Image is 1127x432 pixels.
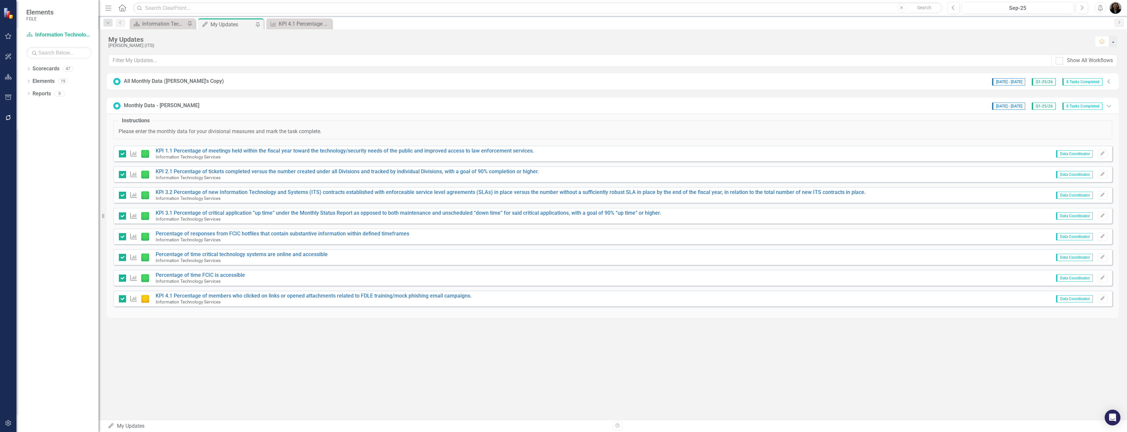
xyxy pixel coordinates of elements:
a: Percentage of time FCIC is accessible [156,272,245,278]
span: 8 Tasks Completed [1062,78,1102,85]
div: Sep-25 [964,4,1072,12]
span: Data Coordinator [1056,150,1093,157]
div: 9 [54,91,65,96]
span: Search [917,5,931,10]
div: 19 [58,79,68,84]
small: Information Technology Services [156,278,221,284]
button: Sep-25 [961,2,1074,14]
small: Information Technology Services [156,196,221,201]
span: Data Coordinator [1056,171,1093,178]
a: KPI 3.2 Percentage of new Information Technology and Systems (ITS) contracts established with enf... [156,189,866,195]
span: Elements [26,8,54,16]
a: KPI 4.1 Percentage of members who clicked on links or opened attachments related to FDLE training... [156,293,472,299]
a: Information Technology Services Landing Page [131,20,186,28]
a: KPI 3.1 Percentage of critical application “up time” under the Monthly Status Report as opposed t... [156,210,661,216]
img: Proceeding as Planned [141,253,149,261]
div: [PERSON_NAME] (ITS) [108,43,1088,48]
p: Please enter the monthly data for your divisional measures and mark the task complete. [119,128,1107,135]
img: Proceeding as Planned [141,171,149,179]
img: ClearPoint Strategy [3,7,15,19]
span: Q1-25/26 [1032,78,1056,85]
span: [DATE] - [DATE] [992,78,1025,85]
legend: Instructions [119,117,153,125]
a: KPI 2.1 Percentage of tickets completed versus the number created under all Divisions and tracked... [156,168,539,175]
small: Information Technology Services [156,216,221,222]
span: Data Coordinator [1056,192,1093,199]
input: Search Below... [26,47,92,59]
a: Percentage of time critical technology systems are online and accessible [156,251,328,257]
small: Information Technology Services [156,175,221,180]
a: Percentage of responses from FCIC hotfiles that contain substantive information within defined ti... [156,230,409,237]
input: Search ClearPoint... [133,2,942,14]
span: Data Coordinator [1056,275,1093,282]
div: 47 [63,66,73,72]
div: My Updates [108,36,1088,43]
a: KPI 1.1 Percentage of meetings held within the fiscal year toward the technology/security needs o... [156,148,534,154]
span: Data Coordinator [1056,233,1093,240]
a: Reports [33,90,51,98]
span: Data Coordinator [1056,295,1093,302]
span: Q1-25/26 [1032,103,1056,110]
button: Search [908,3,941,12]
div: KPI 4.1 Percentage of members who clicked on links or opened attachments related to FDLE training... [279,20,330,28]
div: My Updates [210,20,254,29]
div: Monthly Data - [PERSON_NAME] [124,102,199,109]
img: Proceeding as Planned [141,212,149,220]
div: All Monthly Data ([PERSON_NAME]'s Copy) [124,78,224,85]
div: My Updates [108,422,608,430]
div: Information Technology Services Landing Page [142,20,186,28]
div: Show All Workflows [1067,57,1113,64]
small: Information Technology Services [156,237,221,242]
a: Information Technology Services [26,31,92,39]
small: Information Technology Services [156,258,221,263]
a: Elements [33,78,55,85]
span: 8 Tasks Completed [1062,103,1102,110]
input: Filter My Updates... [108,55,1052,67]
span: Data Coordinator [1056,254,1093,261]
img: Proceeding as Planned [141,274,149,282]
img: Proceeding as Planned [141,233,149,241]
small: FDLE [26,16,54,21]
span: [DATE] - [DATE] [992,103,1025,110]
img: Proceeding as Planned [141,191,149,199]
a: Scorecards [33,65,59,73]
small: Information Technology Services [156,154,221,159]
img: Monitoring Progress [141,295,149,303]
span: Data Coordinator [1056,212,1093,220]
small: Information Technology Services [156,299,221,304]
a: KPI 4.1 Percentage of members who clicked on links or opened attachments related to FDLE training... [268,20,330,28]
img: Proceeding as Planned [141,150,149,158]
div: Open Intercom Messenger [1105,410,1120,425]
img: Nicole Howard [1110,2,1121,14]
